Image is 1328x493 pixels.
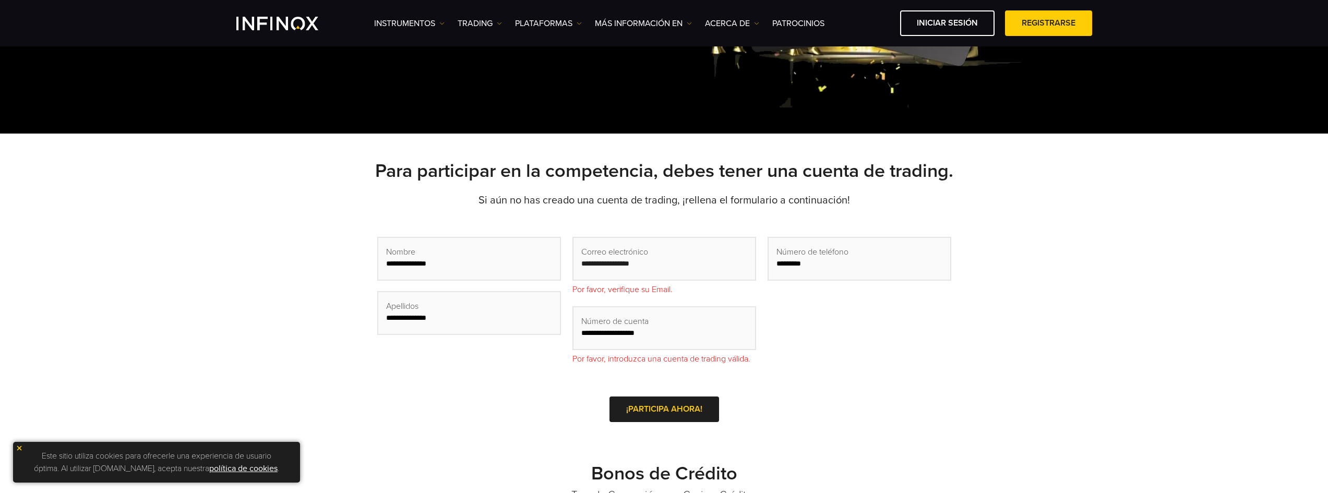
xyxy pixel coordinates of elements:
[299,193,1030,208] p: Si aún no has creado una cuenta de trading, ¡rellena el formulario a continuación!
[375,160,953,182] strong: Para participar en la competencia, debes tener una cuenta de trading.
[772,17,824,30] a: Patrocinios
[209,463,278,474] a: política de cookies
[18,447,295,477] p: Este sitio utiliza cookies para ofrecerle una experiencia de usuario óptima. Al utilizar [DOMAIN_...
[900,10,995,36] a: Iniciar sesión
[236,17,343,30] a: INFINOX Logo
[458,17,502,30] a: TRADING
[581,246,648,258] span: Correo electrónico
[776,246,848,258] span: Número de teléfono
[16,444,23,452] img: yellow close icon
[386,300,418,312] span: Apellidos
[386,246,415,258] span: Nombre
[572,283,756,296] p: Por favor, verifique su Email.
[1005,10,1092,36] a: Registrarse
[581,315,649,328] span: Número de cuenta
[515,17,582,30] a: PLATAFORMAS
[572,353,756,365] p: Por favor, introduzca una cuenta de trading válida.
[595,17,692,30] a: Más información en
[591,462,737,485] strong: Bonos de Crédito
[609,396,719,422] a: ¡PARTICIPA AHORA!
[705,17,759,30] a: ACERCA DE
[374,17,445,30] a: Instrumentos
